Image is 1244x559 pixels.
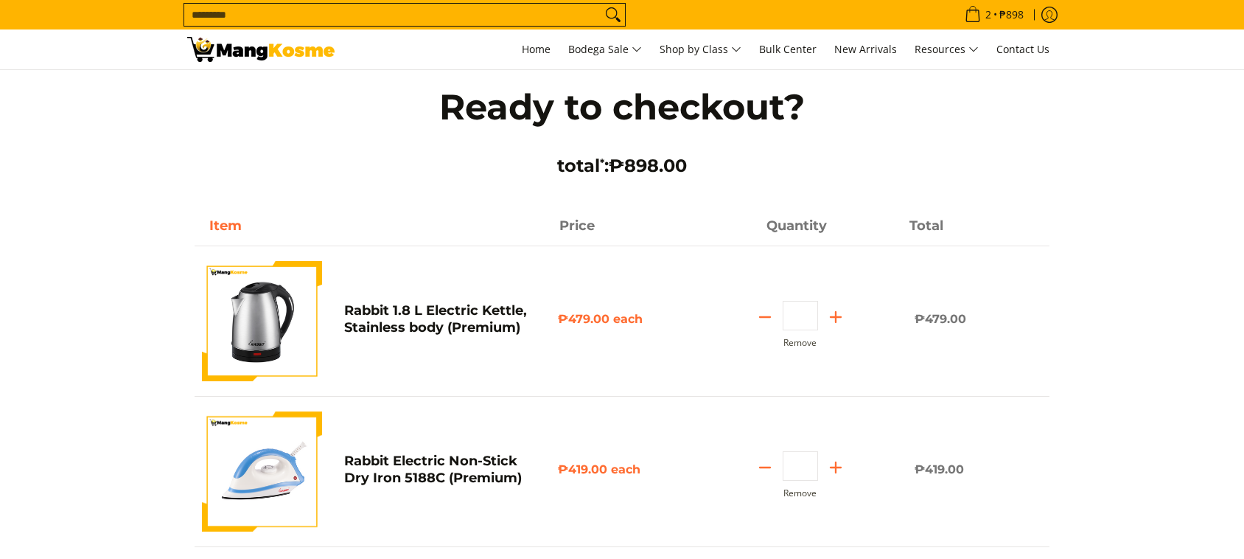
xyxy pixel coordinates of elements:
button: Subtract [747,456,783,479]
button: Search [601,4,625,26]
span: • [960,7,1028,23]
span: Home [522,42,551,56]
img: https://mangkosme.com/products/rabbit-electric-non-stick-dry-iron-5188c-class-a [202,412,322,532]
a: Bulk Center [752,29,824,69]
button: Remove [783,488,817,499]
span: ₱479.00 [915,312,966,326]
span: Shop by Class [660,41,741,59]
a: Bodega Sale [561,29,649,69]
a: New Arrivals [827,29,904,69]
a: Contact Us [989,29,1057,69]
h1: Ready to checkout? [408,85,836,129]
button: Remove [783,338,817,348]
button: Add [818,305,853,329]
button: Add [818,456,853,479]
span: New Arrivals [834,42,897,56]
span: ₱898.00 [609,155,687,176]
a: Home [514,29,558,69]
button: Subtract [747,305,783,329]
span: ₱419.00 each [558,462,640,476]
span: ₱898 [997,10,1026,20]
span: Contact Us [996,42,1049,56]
span: ₱479.00 each [558,312,643,326]
a: Shop by Class [652,29,749,69]
a: Rabbit Electric Non-Stick Dry Iron 5188C (Premium) [344,453,522,486]
img: Your Shopping Cart | Mang Kosme [187,37,335,62]
span: Resources [915,41,979,59]
a: Rabbit 1.8 L Electric Kettle, Stainless body (Premium) [344,302,527,336]
h3: total : [408,155,836,177]
span: Bulk Center [759,42,817,56]
nav: Main Menu [349,29,1057,69]
span: ₱419.00 [915,462,964,476]
a: Resources [907,29,986,69]
span: Bodega Sale [568,41,642,59]
img: Default Title Rabbit 1.8 L Electric Kettle, Stainless body (Premium) [202,261,322,381]
span: 2 [983,10,993,20]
